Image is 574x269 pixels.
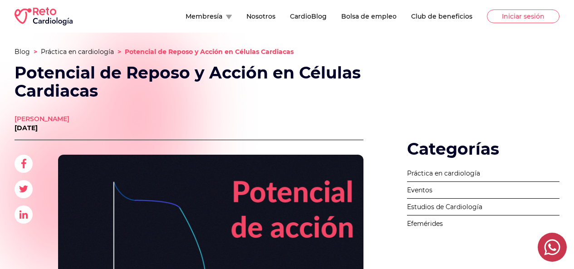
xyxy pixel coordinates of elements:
[125,48,294,56] span: Potencial de Reposo y Acción en Células Cardiacas
[487,10,559,23] button: Iniciar sesión
[290,12,327,21] button: CardioBlog
[15,114,69,123] a: [PERSON_NAME]
[407,199,559,215] a: Estudios de Cardiología
[118,48,121,56] span: >
[407,182,559,199] a: Eventos
[341,12,397,21] button: Bolsa de empleo
[246,12,275,21] button: Nosotros
[407,215,559,232] a: Efemérides
[15,48,30,56] a: Blog
[15,123,69,132] p: [DATE]
[15,64,363,100] h1: Potencial de Reposo y Acción en Células Cardiacas
[407,165,559,182] a: Práctica en cardiología
[407,140,559,158] h2: Categorías
[186,12,232,21] button: Membresía
[34,48,37,56] span: >
[411,12,472,21] button: Club de beneficios
[41,48,114,56] a: Práctica en cardiología
[15,7,73,25] img: RETO Cardio Logo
